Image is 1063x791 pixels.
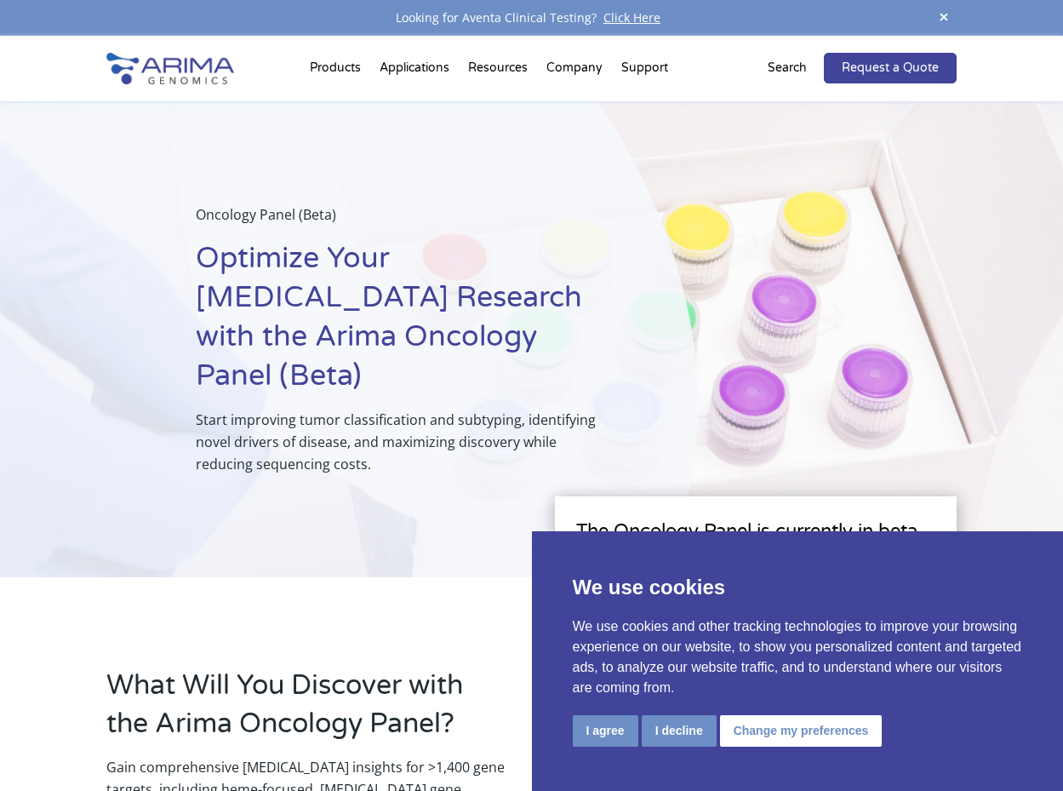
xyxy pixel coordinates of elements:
button: Change my preferences [720,715,883,747]
h2: What Will You Discover with the Arima Oncology Panel? [106,667,508,756]
a: Click Here [597,9,667,26]
p: Search [768,57,807,79]
p: Oncology Panel (Beta) [196,203,613,239]
img: Arima-Genomics-logo [106,53,234,84]
span: The Oncology Panel is currently in beta. Register to learn more and receive updates [576,520,923,597]
button: I agree [573,715,638,747]
button: I decline [642,715,717,747]
a: Request a Quote [824,53,957,83]
p: We use cookies [573,572,1023,603]
p: Start improving tumor classification and subtyping, identifying novel drivers of disease, and max... [196,409,613,475]
div: Looking for Aventa Clinical Testing? [106,7,957,29]
p: We use cookies and other tracking technologies to improve your browsing experience on our website... [573,616,1023,698]
h1: Optimize Your [MEDICAL_DATA] Research with the Arima Oncology Panel (Beta) [196,239,613,409]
